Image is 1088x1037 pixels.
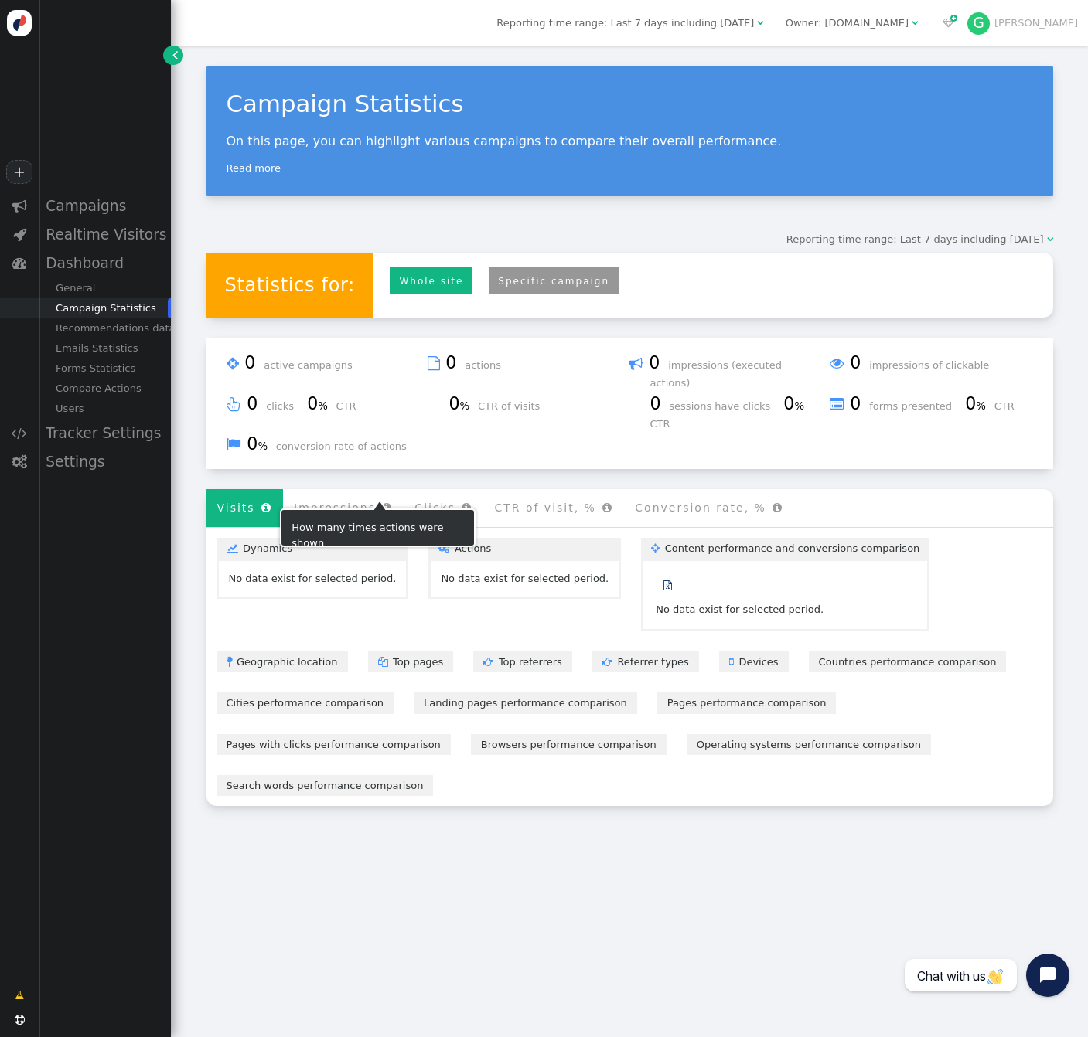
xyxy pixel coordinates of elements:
div: Campaigns [39,192,171,220]
img: logo-icon.svg [7,10,32,36]
span: 0 [449,393,475,413]
span: Reporting time range: Last 7 days including [DATE] [496,17,754,29]
span:  [602,657,618,667]
span: 0 [650,393,667,413]
span: CTR [336,400,367,412]
span: 0 [247,393,263,413]
a: G[PERSON_NAME] [967,17,1078,29]
span: actions [465,359,511,371]
div: Users [39,399,171,419]
span: 0 [850,393,866,413]
a: + [6,160,32,184]
a: Countries performance comparison [809,651,1007,672]
a:  [5,982,34,1008]
a: Dynamics [217,538,409,559]
span: 0 [445,352,462,372]
a: Geographic location [217,651,348,672]
span:  [830,353,844,375]
a: Pages performance comparison [657,692,837,713]
div: Statistics for: [206,253,374,318]
span: 0 [965,393,991,413]
span:  [729,657,739,667]
span:  [462,502,472,513]
span: conversion rate of actions [276,440,417,452]
small: % [976,400,986,412]
span:  [943,18,954,28]
li: Visits [206,489,284,527]
span:  [651,543,665,553]
a: Top pages [368,651,454,672]
small: % [794,400,804,412]
p: On this page, you can highlight various campaigns to compare their overall performance. [227,134,1033,148]
span:  [227,434,241,456]
span:  [15,988,24,1003]
span: forms presented [869,400,962,412]
div: Recommendations data [39,318,171,338]
li: CTR of visit, % [483,489,624,527]
span:  [1047,234,1053,244]
div: Compare Actions [39,379,171,399]
div: Emails Statistics [39,338,171,359]
span: 0 [247,433,272,454]
a: Top referrers [473,651,572,672]
a: Whole site [390,267,472,294]
div: General [39,278,171,298]
span: sessions have clicks [669,400,780,412]
span:  [227,353,239,375]
div: Settings [39,447,171,476]
td: No data exist for selected period. [655,601,824,618]
span: CTR [994,400,1025,412]
span: CTR of visits [478,400,550,412]
span: 0 [307,393,333,413]
span: active campaigns [264,359,363,371]
span: impressions of clickable [869,359,999,371]
div: G [967,12,991,36]
span:  [912,18,918,28]
div: Campaign Statistics [227,86,1033,121]
span:  [261,502,272,513]
span:  [663,580,672,590]
a: Actions [428,538,621,559]
a: Operating systems performance comparison [687,734,931,755]
span:  [378,657,394,667]
li: Impressions [283,489,404,527]
span: clicks [266,400,304,412]
span:  [483,657,499,667]
div: Tracker Settings [39,419,171,447]
a: Landing pages performance comparison [414,692,637,713]
div: Realtime Visitors [39,220,171,249]
a:  [163,46,182,65]
div: No data exist for selected period. [229,571,397,586]
span:  [773,502,783,513]
span: 0 [783,393,809,413]
span: Reporting time range: Last 7 days including [DATE] [786,233,1044,245]
span: CTR [650,418,680,430]
li: Clicks [404,489,483,527]
span:  [12,256,27,270]
a: Content performance and conversions comparison [641,538,929,559]
div: Dashboard [39,249,171,277]
span:  [12,199,27,213]
span:  [602,502,613,513]
span:  [757,18,763,28]
span: 0 [649,352,665,372]
span:  [629,353,643,375]
span: 0 [244,352,261,372]
span: impressions (executed actions) [650,359,782,389]
span:  [12,426,27,440]
small: % [460,400,470,412]
a: Pages with clicks performance comparison [217,734,451,755]
div: How many times actions were shown [292,520,464,535]
span:  [227,543,244,553]
a: Cities performance comparison [217,692,394,713]
span:  [227,394,241,416]
div: Campaign Statistics [39,298,171,318]
small: % [258,440,268,452]
span:  [227,657,237,667]
div: No data exist for selected period. [441,571,609,586]
a: Search words performance comparison [217,775,434,796]
span:  [830,394,844,416]
li: Conversion rate, % [624,489,794,527]
span:  [15,1015,25,1025]
span: 0 [850,352,866,372]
